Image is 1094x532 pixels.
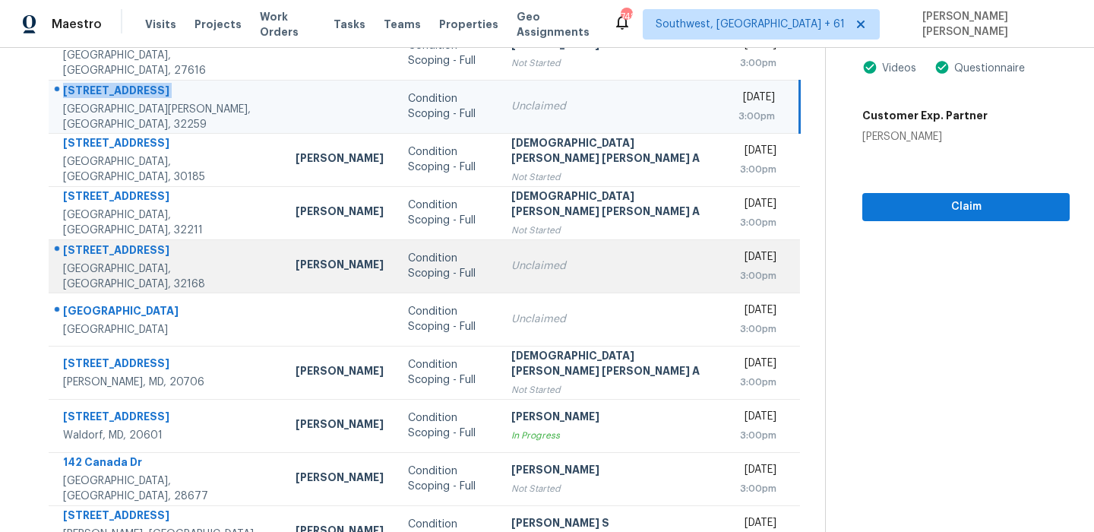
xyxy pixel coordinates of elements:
img: Artifact Present Icon [934,59,950,75]
div: [GEOGRAPHIC_DATA], [GEOGRAPHIC_DATA], 30185 [63,154,271,185]
div: [DATE] [738,90,775,109]
div: 3:00pm [738,215,776,230]
div: [DEMOGRAPHIC_DATA][PERSON_NAME] [PERSON_NAME] A [511,348,714,382]
div: 3:00pm [738,162,776,177]
div: 3:00pm [738,109,775,124]
div: 748 [621,9,631,24]
span: Maestro [52,17,102,32]
div: [PERSON_NAME] [296,363,384,382]
div: Questionnaire [950,61,1025,76]
div: [STREET_ADDRESS] [63,409,271,428]
div: Waldorf, MD, 20601 [63,428,271,443]
span: [PERSON_NAME] [PERSON_NAME] [916,9,1071,40]
div: [GEOGRAPHIC_DATA] [63,303,271,322]
div: Condition Scoping - Full [408,38,487,68]
img: Artifact Present Icon [862,59,877,75]
span: Visits [145,17,176,32]
div: [DATE] [738,249,776,268]
div: [DEMOGRAPHIC_DATA][PERSON_NAME] [PERSON_NAME] A [511,135,714,169]
div: Condition Scoping - Full [408,357,487,388]
h5: Customer Exp. Partner [862,108,988,123]
div: [DATE] [738,462,776,481]
div: [PERSON_NAME] [296,257,384,276]
div: [DATE] [738,409,776,428]
div: [GEOGRAPHIC_DATA], [GEOGRAPHIC_DATA], 32211 [63,207,271,238]
div: [PERSON_NAME] [862,129,988,144]
div: Unclaimed [511,99,714,114]
div: Condition Scoping - Full [408,198,487,228]
div: [STREET_ADDRESS] [63,242,271,261]
span: Geo Assignments [517,9,596,40]
div: Not Started [511,481,714,496]
div: [PERSON_NAME] [296,150,384,169]
div: [DATE] [738,302,776,321]
div: [GEOGRAPHIC_DATA], [GEOGRAPHIC_DATA], 27616 [63,48,271,78]
div: 3:00pm [738,375,776,390]
span: Teams [384,17,421,32]
div: Not Started [511,169,714,185]
span: Properties [439,17,498,32]
div: 3:00pm [738,428,776,443]
div: [PERSON_NAME], MD, 20706 [63,375,271,390]
div: [DATE] [738,143,776,162]
div: [DATE] [738,196,776,215]
button: Claim [862,193,1070,221]
div: [PERSON_NAME] [511,462,714,481]
div: Condition Scoping - Full [408,91,487,122]
div: Not Started [511,382,714,397]
div: [STREET_ADDRESS] [63,356,271,375]
div: [STREET_ADDRESS] [63,83,271,102]
div: [PERSON_NAME] [296,470,384,489]
div: 142 Canada Dr [63,454,271,473]
div: Videos [877,61,916,76]
div: [PERSON_NAME] [511,409,714,428]
span: Southwest, [GEOGRAPHIC_DATA] + 61 [656,17,845,32]
span: Projects [194,17,242,32]
div: [STREET_ADDRESS] [63,188,271,207]
div: [STREET_ADDRESS] [63,508,271,527]
span: Claim [874,198,1058,217]
div: [GEOGRAPHIC_DATA][PERSON_NAME], [GEOGRAPHIC_DATA], 32259 [63,102,271,132]
span: Tasks [334,19,365,30]
div: 3:00pm [738,321,776,337]
span: Work Orders [260,9,315,40]
div: Not Started [511,223,714,238]
div: Unclaimed [511,312,714,327]
div: [GEOGRAPHIC_DATA], [GEOGRAPHIC_DATA], 32168 [63,261,271,292]
div: [PERSON_NAME] [296,204,384,223]
div: 3:00pm [738,55,776,71]
div: Condition Scoping - Full [408,410,487,441]
div: Condition Scoping - Full [408,251,487,281]
div: [STREET_ADDRESS] [63,135,271,154]
div: [DEMOGRAPHIC_DATA][PERSON_NAME] [PERSON_NAME] A [511,188,714,223]
div: Condition Scoping - Full [408,304,487,334]
div: 3:00pm [738,268,776,283]
div: Not Started [511,55,714,71]
div: Unclaimed [511,258,714,274]
div: [GEOGRAPHIC_DATA] [63,322,271,337]
div: In Progress [511,428,714,443]
div: Condition Scoping - Full [408,144,487,175]
div: Condition Scoping - Full [408,464,487,494]
div: 3:00pm [738,481,776,496]
div: [DATE] [738,356,776,375]
div: [PERSON_NAME] [296,416,384,435]
div: [GEOGRAPHIC_DATA], [GEOGRAPHIC_DATA], 28677 [63,473,271,504]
